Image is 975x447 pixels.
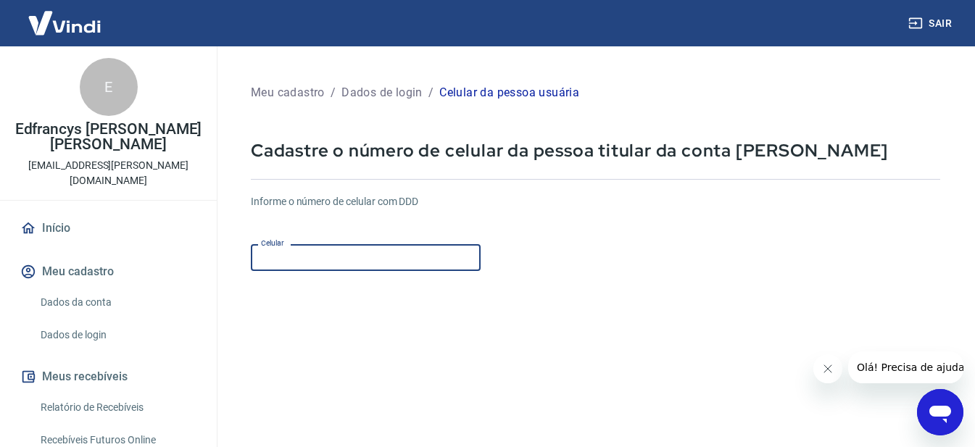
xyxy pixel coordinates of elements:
[35,393,199,422] a: Relatório de Recebíveis
[17,256,199,288] button: Meu cadastro
[9,10,122,22] span: Olá! Precisa de ajuda?
[331,84,336,101] p: /
[12,158,205,188] p: [EMAIL_ADDRESS][PERSON_NAME][DOMAIN_NAME]
[848,351,963,383] iframe: Mensagem da empresa
[35,288,199,317] a: Dados da conta
[917,389,963,435] iframe: Botão para abrir a janela de mensagens
[439,84,579,101] p: Celular da pessoa usuária
[17,361,199,393] button: Meus recebíveis
[17,212,199,244] a: Início
[17,1,112,45] img: Vindi
[35,320,199,350] a: Dados de login
[813,354,842,383] iframe: Fechar mensagem
[251,194,940,209] h6: Informe o número de celular com DDD
[905,10,958,37] button: Sair
[428,84,433,101] p: /
[251,139,940,162] p: Cadastre o número de celular da pessoa titular da conta [PERSON_NAME]
[251,84,325,101] p: Meu cadastro
[12,122,205,152] p: Edfrancys [PERSON_NAME] [PERSON_NAME]
[80,58,138,116] div: E
[341,84,423,101] p: Dados de login
[261,238,284,248] label: Celular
